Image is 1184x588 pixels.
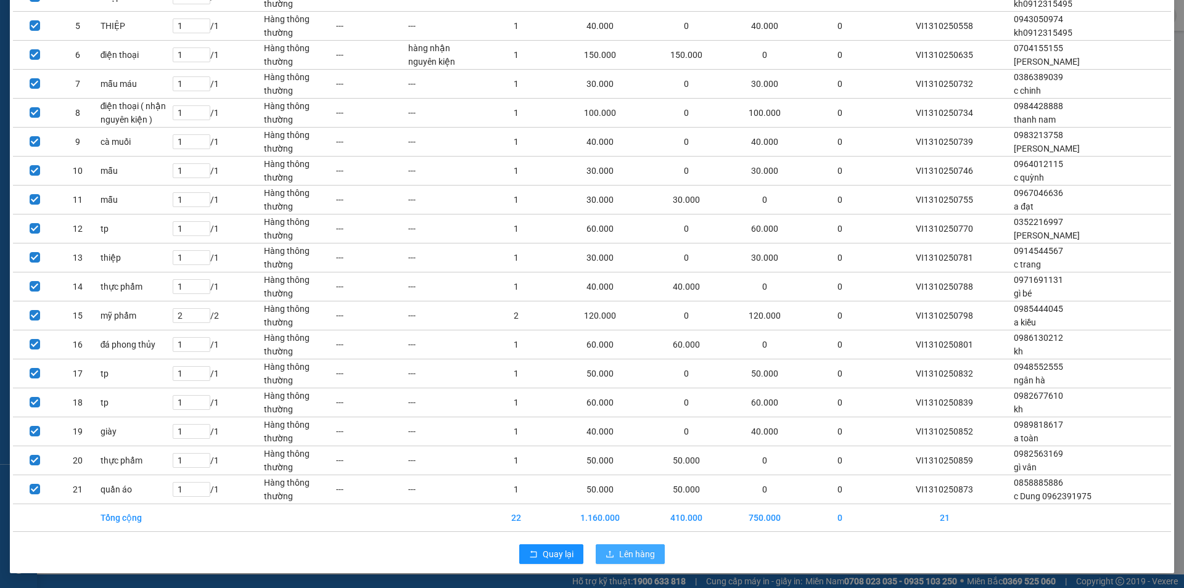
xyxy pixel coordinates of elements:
[647,41,726,70] td: 150.000
[552,157,647,186] td: 30.000
[1014,101,1063,111] span: 0984428888
[100,388,172,417] td: tp
[726,243,804,272] td: 30.000
[1014,491,1091,501] span: c Dung 0962391975
[876,70,1014,99] td: VI1310250732
[480,70,552,99] td: 1
[726,446,804,475] td: 0
[408,301,480,330] td: ---
[552,186,647,214] td: 30.000
[1014,202,1034,211] span: a đạt
[56,157,99,186] td: 10
[408,243,480,272] td: ---
[1014,317,1036,327] span: a kiều
[552,475,647,504] td: 50.000
[172,41,263,70] td: / 1
[726,157,804,186] td: 30.000
[804,330,876,359] td: 0
[647,475,726,504] td: 50.000
[408,272,480,301] td: ---
[552,214,647,243] td: 60.000
[56,388,99,417] td: 18
[876,330,1014,359] td: VI1310250801
[804,70,876,99] td: 0
[172,12,263,41] td: / 1
[100,70,172,99] td: mẫu máu
[552,446,647,475] td: 50.000
[480,243,552,272] td: 1
[56,99,99,128] td: 8
[552,388,647,417] td: 60.000
[1014,478,1063,488] span: 0858885886
[804,272,876,301] td: 0
[647,99,726,128] td: 0
[100,359,172,388] td: tp
[480,272,552,301] td: 1
[552,128,647,157] td: 40.000
[876,128,1014,157] td: VI1310250739
[1014,462,1037,472] span: gì vân
[263,186,335,214] td: Hàng thông thường
[647,12,726,41] td: 0
[726,99,804,128] td: 100.000
[335,41,408,70] td: ---
[726,417,804,446] td: 40.000
[335,388,408,417] td: ---
[335,301,408,330] td: ---
[552,99,647,128] td: 100.000
[263,157,335,186] td: Hàng thông thường
[480,301,552,330] td: 2
[100,12,172,41] td: THIỆP
[1014,188,1063,198] span: 0967046636
[263,243,335,272] td: Hàng thông thường
[408,214,480,243] td: ---
[876,446,1014,475] td: VI1310250859
[335,330,408,359] td: ---
[172,417,263,446] td: / 1
[647,70,726,99] td: 0
[408,128,480,157] td: ---
[876,41,1014,70] td: VI1310250635
[56,70,99,99] td: 7
[876,475,1014,504] td: VI1310250873
[726,186,804,214] td: 0
[726,301,804,330] td: 120.000
[804,157,876,186] td: 0
[726,359,804,388] td: 50.000
[56,214,99,243] td: 12
[726,504,804,532] td: 750.000
[876,388,1014,417] td: VI1310250839
[1014,159,1063,169] span: 0964012115
[1014,304,1063,314] span: 0985444045
[876,12,1014,41] td: VI1310250558
[480,186,552,214] td: 1
[172,330,263,359] td: / 1
[56,417,99,446] td: 19
[726,388,804,417] td: 60.000
[172,243,263,272] td: / 1
[804,128,876,157] td: 0
[263,12,335,41] td: Hàng thông thường
[100,157,172,186] td: mẫu
[1014,246,1063,256] span: 0914544567
[100,504,172,532] td: Tổng cộng
[552,330,647,359] td: 60.000
[263,446,335,475] td: Hàng thông thường
[263,475,335,504] td: Hàng thông thường
[480,128,552,157] td: 1
[552,243,647,272] td: 30.000
[552,504,647,532] td: 1.160.000
[647,214,726,243] td: 0
[335,243,408,272] td: ---
[876,157,1014,186] td: VI1310250746
[408,70,480,99] td: ---
[263,301,335,330] td: Hàng thông thường
[1014,217,1063,227] span: 0352216997
[100,243,172,272] td: thiệp
[552,272,647,301] td: 40.000
[1014,28,1072,38] span: kh0912315495
[1014,275,1063,285] span: 0971691131
[172,388,263,417] td: / 1
[263,330,335,359] td: Hàng thông thường
[804,41,876,70] td: 0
